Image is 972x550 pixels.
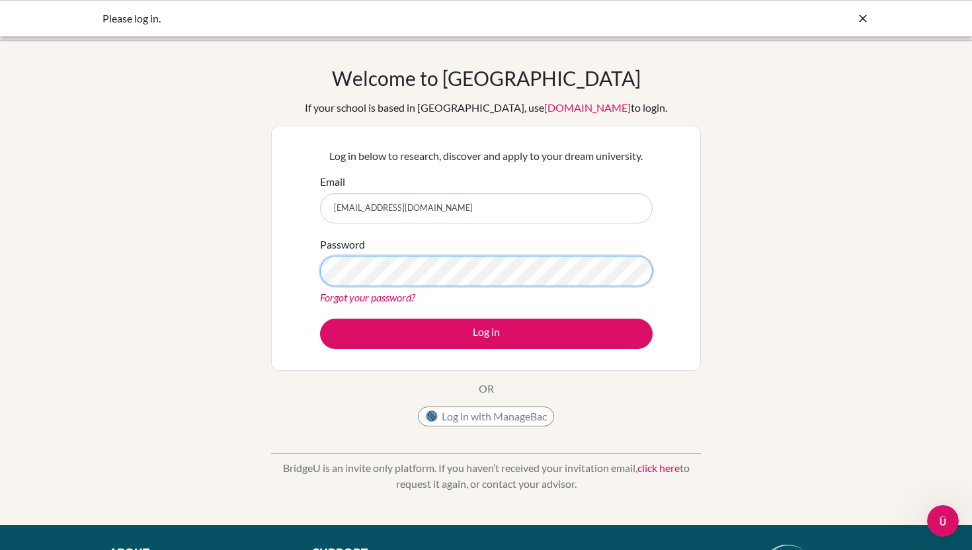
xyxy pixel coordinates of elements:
[305,100,667,116] div: If your school is based in [GEOGRAPHIC_DATA], use to login.
[544,101,631,114] a: [DOMAIN_NAME]
[320,148,653,164] p: Log in below to research, discover and apply to your dream university.
[479,381,494,397] p: OR
[418,407,554,426] button: Log in with ManageBac
[320,237,365,253] label: Password
[927,505,959,537] iframe: Intercom live chat
[271,460,701,492] p: BridgeU is an invite only platform. If you haven’t received your invitation email, to request it ...
[320,174,345,190] label: Email
[102,11,671,26] div: Please log in.
[320,291,415,303] a: Forgot your password?
[637,461,680,474] a: click here
[332,66,641,90] h1: Welcome to [GEOGRAPHIC_DATA]
[320,319,653,349] button: Log in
